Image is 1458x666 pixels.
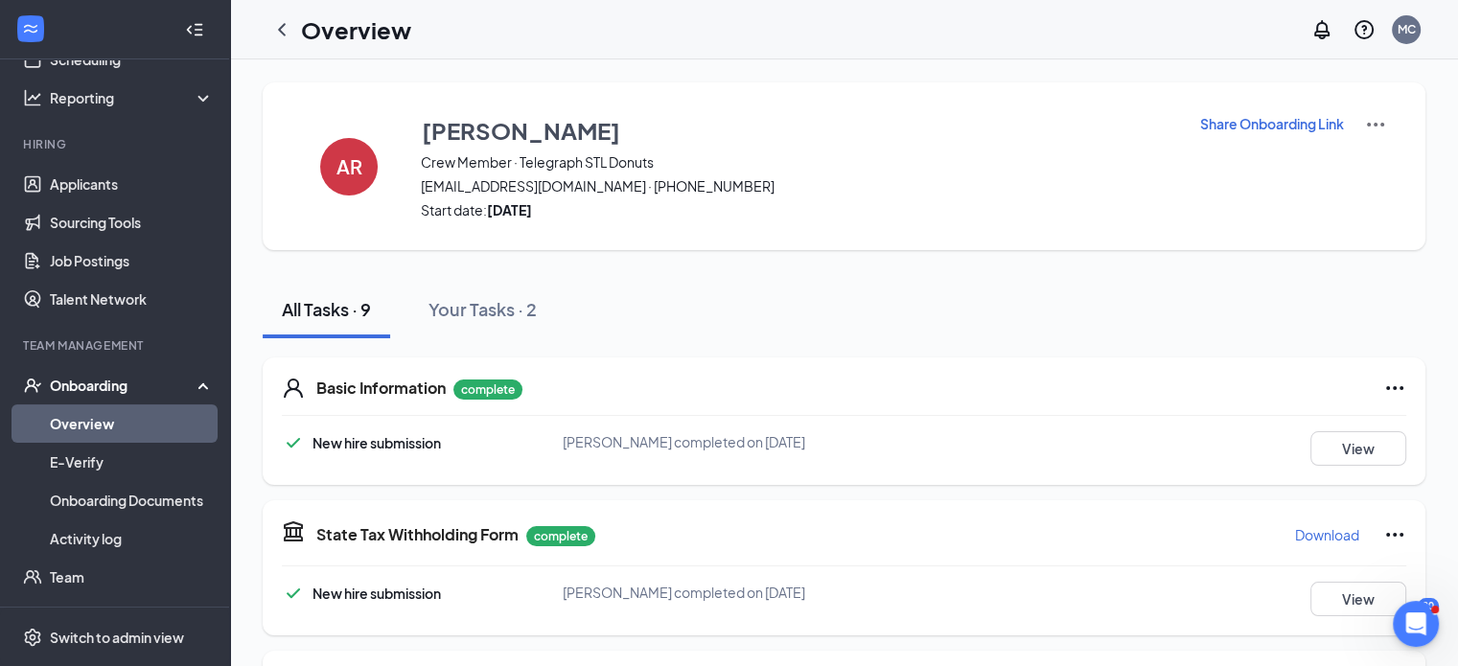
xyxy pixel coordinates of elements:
a: Talent Network [50,280,214,318]
p: complete [453,379,522,400]
svg: Collapse [185,20,204,39]
button: [PERSON_NAME] [421,113,1175,148]
div: Switch to admin view [50,628,184,647]
svg: QuestionInfo [1353,18,1376,41]
div: Team Management [23,337,210,354]
a: DocumentsCrown [50,596,214,634]
h5: State Tax Withholding Form [316,524,519,545]
a: Activity log [50,519,214,558]
h4: AR [336,160,362,173]
a: Team [50,558,214,596]
svg: Checkmark [282,431,305,454]
button: View [1310,431,1406,466]
span: [PERSON_NAME] completed on [DATE] [563,584,805,601]
svg: TaxGovernmentIcon [282,519,305,542]
button: Download [1294,519,1360,550]
div: Your Tasks · 2 [428,297,537,321]
button: View [1310,582,1406,616]
p: Share Onboarding Link [1200,114,1344,133]
svg: Settings [23,628,42,647]
iframe: Intercom live chat [1393,601,1439,647]
p: Download [1295,525,1359,544]
span: Crew Member · Telegraph STL Donuts [421,152,1175,172]
svg: Checkmark [282,582,305,605]
a: Onboarding Documents [50,481,214,519]
button: AR [301,113,397,219]
strong: [DATE] [487,201,532,218]
svg: Notifications [1310,18,1333,41]
a: Applicants [50,165,214,203]
h3: [PERSON_NAME] [422,114,620,147]
span: New hire submission [312,434,441,451]
div: All Tasks · 9 [282,297,371,321]
div: Onboarding [50,376,197,395]
p: complete [526,526,595,546]
div: Reporting [50,88,215,107]
span: [EMAIL_ADDRESS][DOMAIN_NAME] · [PHONE_NUMBER] [421,176,1175,195]
svg: WorkstreamLogo [21,19,40,38]
button: Share Onboarding Link [1199,113,1345,134]
a: Job Postings [50,241,214,280]
svg: ChevronLeft [270,18,293,41]
svg: Ellipses [1383,523,1406,546]
a: Sourcing Tools [50,203,214,241]
span: Start date: [421,200,1175,219]
a: E-Verify [50,443,214,481]
span: New hire submission [312,585,441,602]
svg: Analysis [23,88,42,107]
svg: UserCheck [23,376,42,395]
a: Overview [50,404,214,443]
div: MC [1398,21,1416,37]
h5: Basic Information [316,378,446,399]
svg: Ellipses [1383,377,1406,400]
div: Hiring [23,136,210,152]
div: 20 [1418,598,1439,614]
h1: Overview [301,13,411,46]
span: [PERSON_NAME] completed on [DATE] [563,433,805,450]
img: More Actions [1364,113,1387,136]
a: Scheduling [50,40,214,79]
svg: User [282,377,305,400]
